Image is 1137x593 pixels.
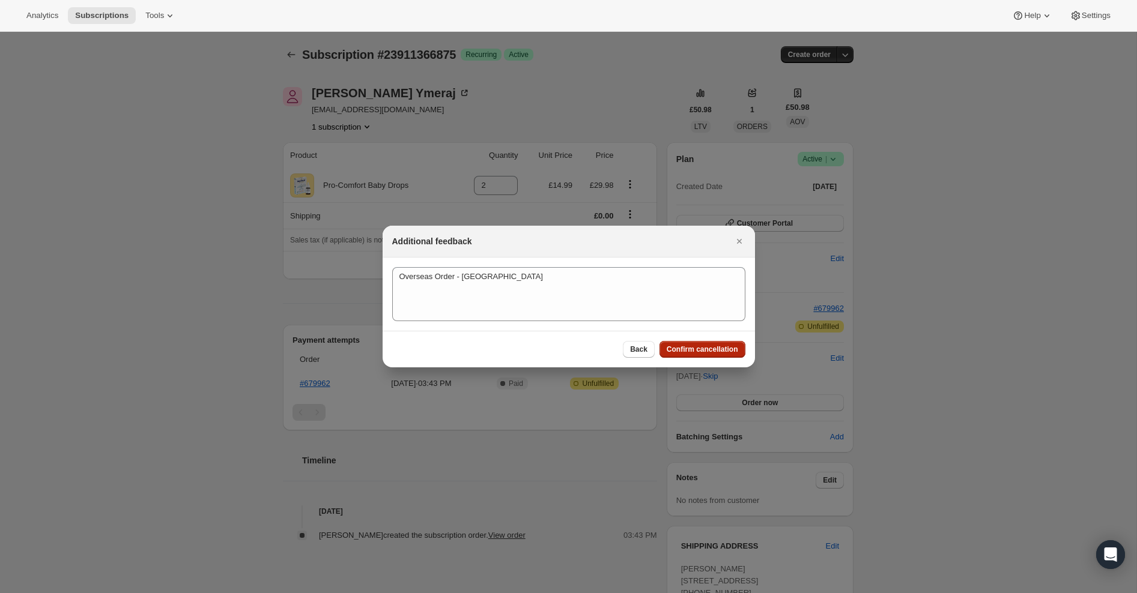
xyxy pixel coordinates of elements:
[138,7,183,24] button: Tools
[1063,7,1118,24] button: Settings
[145,11,164,20] span: Tools
[75,11,129,20] span: Subscriptions
[731,233,748,250] button: Close
[630,345,647,354] span: Back
[667,345,738,354] span: Confirm cancellation
[1005,7,1060,24] button: Help
[68,7,136,24] button: Subscriptions
[1096,540,1125,569] div: Open Intercom Messenger
[1082,11,1111,20] span: Settings
[392,235,472,247] h2: Additional feedback
[26,11,58,20] span: Analytics
[623,341,655,358] button: Back
[392,267,745,321] textarea: Overseas Order - [GEOGRAPHIC_DATA]
[19,7,65,24] button: Analytics
[1024,11,1040,20] span: Help
[659,341,745,358] button: Confirm cancellation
